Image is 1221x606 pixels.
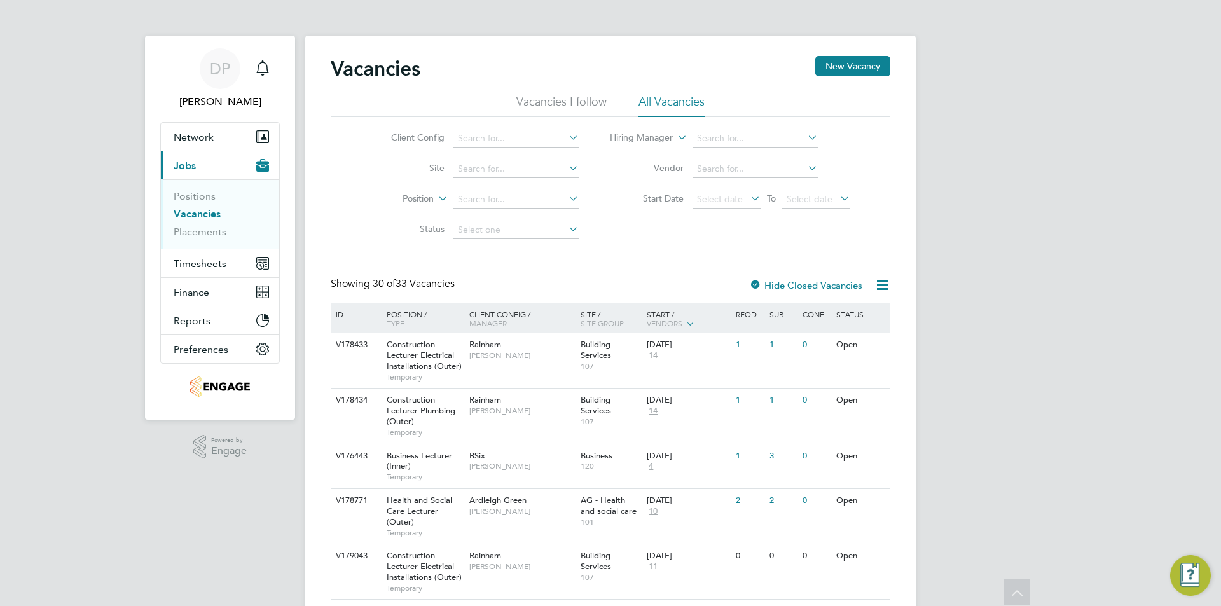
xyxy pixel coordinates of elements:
span: Business [581,450,612,461]
span: Jobs [174,160,196,172]
span: 14 [647,406,659,417]
button: New Vacancy [815,56,890,76]
span: Select date [697,193,743,205]
span: Reports [174,315,210,327]
span: 10 [647,506,659,517]
span: 4 [647,461,655,472]
span: 107 [581,417,641,427]
div: Start / [644,303,733,335]
div: Open [833,389,888,412]
div: 0 [799,333,832,357]
div: [DATE] [647,395,729,406]
input: Search for... [453,191,579,209]
div: Conf [799,303,832,325]
span: 120 [581,461,641,471]
h2: Vacancies [331,56,420,81]
div: 1 [766,389,799,412]
div: [DATE] [647,551,729,561]
label: Client Config [371,132,445,143]
div: 1 [766,333,799,357]
div: Reqd [733,303,766,325]
div: [DATE] [647,495,729,506]
div: Jobs [161,179,279,249]
span: DP [210,60,230,77]
span: Rainham [469,394,501,405]
button: Finance [161,278,279,306]
button: Preferences [161,335,279,363]
span: Temporary [387,372,463,382]
div: ID [333,303,377,325]
div: 2 [766,489,799,513]
span: Business Lecturer (Inner) [387,450,452,472]
span: [PERSON_NAME] [469,461,574,471]
span: [PERSON_NAME] [469,561,574,572]
label: Hiring Manager [600,132,673,144]
nav: Main navigation [145,36,295,420]
div: Client Config / [466,303,577,334]
span: Building Services [581,339,611,361]
div: 0 [799,489,832,513]
div: 1 [733,389,766,412]
span: AG - Health and social care [581,495,637,516]
span: Health and Social Care Lecturer (Outer) [387,495,452,527]
button: Reports [161,306,279,334]
span: [PERSON_NAME] [469,506,574,516]
span: Temporary [387,472,463,482]
div: 0 [799,389,832,412]
span: Building Services [581,394,611,416]
span: Temporary [387,583,463,593]
label: Position [361,193,434,205]
span: [PERSON_NAME] [469,350,574,361]
div: Sub [766,303,799,325]
div: V178434 [333,389,377,412]
button: Network [161,123,279,151]
div: Position / [377,303,466,334]
span: 33 Vacancies [373,277,455,290]
span: Rainham [469,550,501,561]
span: 14 [647,350,659,361]
span: Construction Lecturer Plumbing (Outer) [387,394,455,427]
label: Start Date [610,193,684,204]
span: Engage [211,446,247,457]
div: Status [833,303,888,325]
span: BSix [469,450,485,461]
a: Powered byEngage [193,435,247,459]
input: Search for... [693,130,818,148]
div: Open [833,544,888,568]
div: 0 [799,544,832,568]
div: Site / [577,303,644,334]
a: Go to home page [160,376,280,397]
span: 107 [581,572,641,582]
div: 2 [733,489,766,513]
div: 3 [766,444,799,468]
div: V176443 [333,444,377,468]
span: Vendors [647,318,682,328]
div: Showing [331,277,457,291]
a: Placements [174,226,226,238]
div: Open [833,489,888,513]
span: Site Group [581,318,624,328]
a: Positions [174,190,216,202]
div: 0 [766,544,799,568]
label: Status [371,223,445,235]
div: V179043 [333,544,377,568]
label: Site [371,162,445,174]
div: 0 [799,444,832,468]
li: Vacancies I follow [516,94,607,117]
span: Powered by [211,435,247,446]
span: Finance [174,286,209,298]
span: Temporary [387,427,463,437]
input: Select one [453,221,579,239]
div: 0 [733,544,766,568]
span: Network [174,131,214,143]
span: 30 of [373,277,396,290]
div: Open [833,444,888,468]
div: V178771 [333,489,377,513]
span: Manager [469,318,507,328]
div: Open [833,333,888,357]
span: Temporary [387,528,463,538]
button: Timesheets [161,249,279,277]
a: Vacancies [174,208,221,220]
span: 11 [647,561,659,572]
label: Hide Closed Vacancies [749,279,862,291]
